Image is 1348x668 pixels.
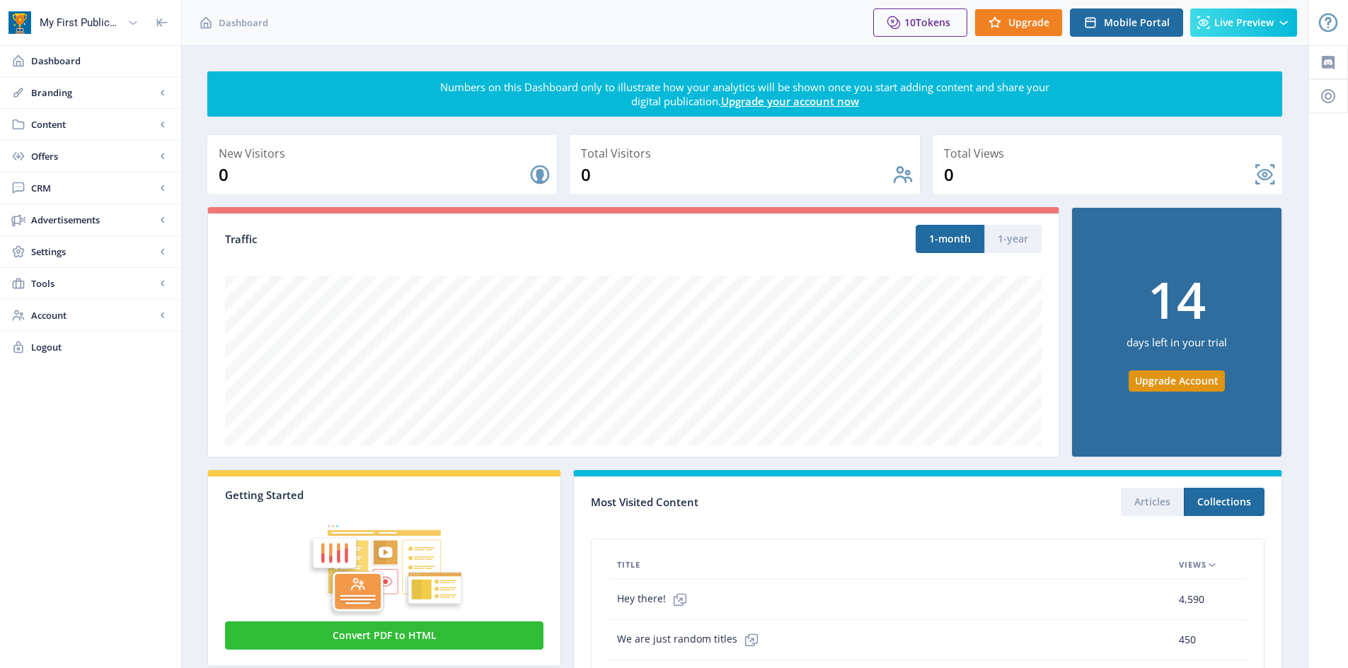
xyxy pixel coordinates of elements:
div: 0 [581,163,891,186]
a: Upgrade your account now [721,94,859,108]
button: Collections [1184,488,1265,516]
span: Dashboard [31,54,170,68]
div: My First Publication [40,7,122,38]
span: Views [1179,556,1206,573]
button: 10Tokens [873,8,967,37]
button: Convert PDF to HTML [225,621,543,650]
div: Getting Started [225,488,543,502]
span: Offers [31,149,156,163]
button: 1-year [984,225,1042,253]
span: Content [31,117,156,131]
span: CRM [31,181,156,195]
span: Hey there! [617,585,694,614]
button: Articles [1121,488,1184,516]
span: Tokens [916,16,950,29]
span: We are just random titles [617,626,766,654]
span: Account [31,308,156,322]
span: Tools [31,276,156,291]
button: Live Preview [1190,8,1297,37]
div: New Visitors [219,143,551,163]
div: Most Visited Content [591,491,928,513]
span: Upgrade [1008,17,1049,28]
span: Dashboard [219,16,268,30]
span: Branding [31,86,156,100]
img: app-icon.png [8,11,31,34]
span: Advertisements [31,213,156,227]
button: Mobile Portal [1070,8,1183,37]
div: Total Views [944,143,1277,163]
div: days left in your trial [1127,324,1227,370]
span: 450 [1179,631,1196,648]
span: Mobile Portal [1104,17,1170,28]
div: 0 [944,163,1254,186]
div: Total Visitors [581,143,914,163]
button: 1-month [916,225,984,253]
div: 0 [219,163,529,186]
span: Logout [31,340,170,354]
button: Upgrade Account [1129,370,1225,392]
span: Settings [31,245,156,259]
button: Upgrade [974,8,1063,37]
span: Title [617,556,640,573]
span: Live Preview [1214,17,1274,28]
div: 14 [1148,274,1206,324]
span: 4,590 [1179,591,1204,608]
div: Traffic [225,231,633,247]
img: graphic [225,502,543,619]
div: Numbers on this Dashboard only to illustrate how your analytics will be shown once you start addi... [439,80,1051,108]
